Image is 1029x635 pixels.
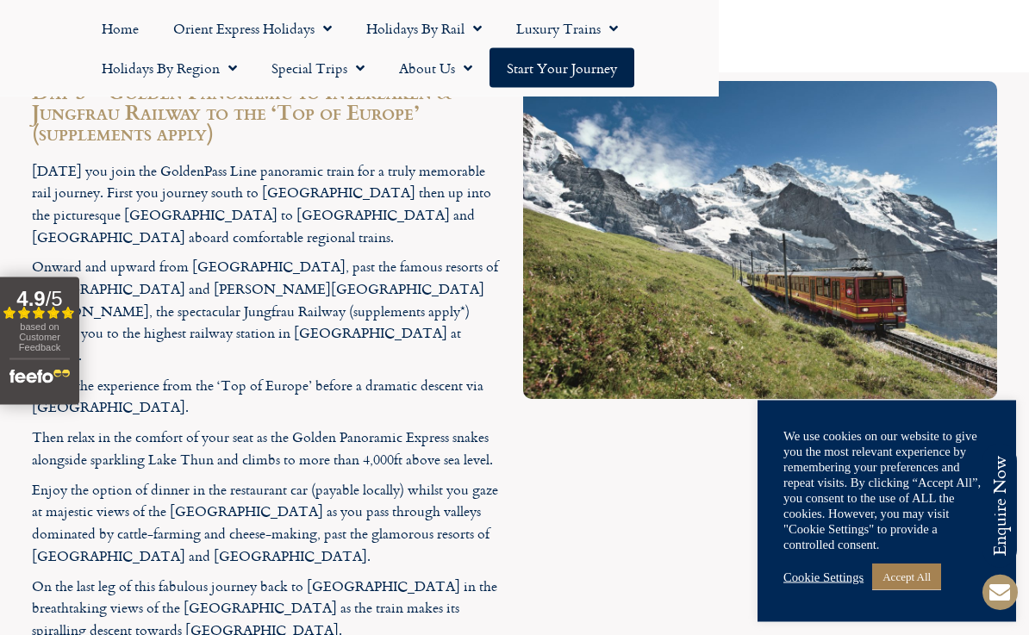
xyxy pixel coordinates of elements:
p: Then relax in the comfort of your seat as the Golden Panoramic Express snakes alongside sparkling... [32,427,506,471]
p: Enjoy the option of dinner in the restaurant car (payable locally) whilst you gaze at majestic vi... [32,480,506,568]
p: Savour the experience from the ‘Top of Europe’ before a dramatic descent via [GEOGRAPHIC_DATA]. [32,376,506,420]
p: Onward and upward from [GEOGRAPHIC_DATA], past the famous resorts of [GEOGRAPHIC_DATA] and [PERSO... [32,257,506,367]
a: Orient Express Holidays [156,9,349,48]
a: Luxury Trains [499,9,635,48]
p: [DATE] you join the GoldenPass Line panoramic train for a truly memorable rail journey. First you... [32,161,506,249]
a: Cookie Settings [783,570,864,585]
a: Holidays by Region [84,48,254,88]
h2: Day 3 – Golden Panoramic to Interlaken & Jungfrau Railway to the ‘Top of Europe’ (supplements apply) [32,82,506,144]
nav: Menu [9,9,710,88]
a: Home [84,9,156,48]
a: Holidays by Rail [349,9,499,48]
a: Special Trips [254,48,382,88]
a: Start your Journey [490,48,634,88]
div: We use cookies on our website to give you the most relevant experience by remembering your prefer... [783,428,990,552]
a: About Us [382,48,490,88]
a: Accept All [872,563,941,590]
